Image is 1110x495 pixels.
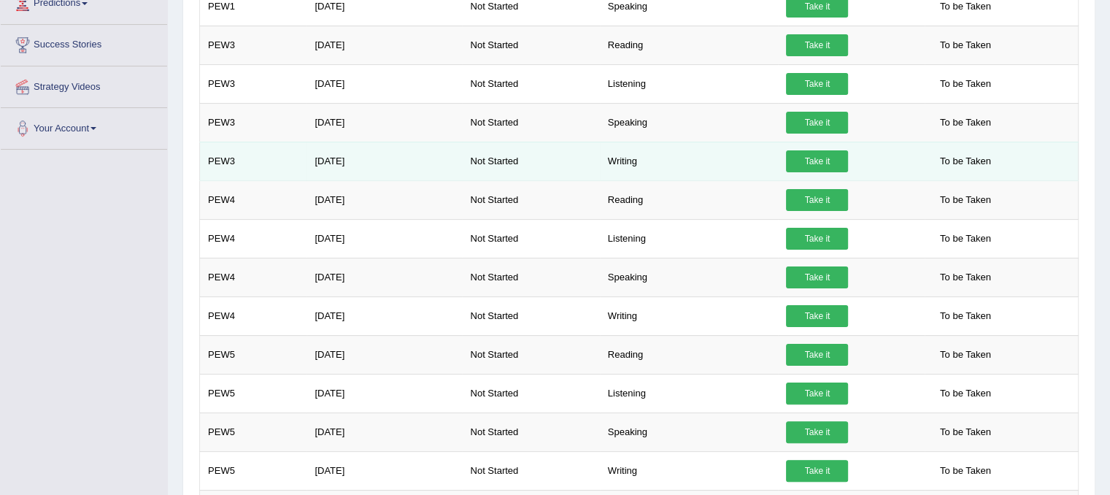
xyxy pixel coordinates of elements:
td: Listening [600,64,779,103]
td: PEW4 [200,180,307,219]
span: To be Taken [933,150,998,172]
span: To be Taken [933,112,998,134]
td: PEW5 [200,412,307,451]
a: Take it [786,344,848,366]
span: To be Taken [933,383,998,404]
span: To be Taken [933,305,998,327]
td: Not Started [462,180,599,219]
td: Not Started [462,103,599,142]
td: Speaking [600,412,779,451]
td: Speaking [600,103,779,142]
td: Not Started [462,142,599,180]
td: Not Started [462,296,599,335]
td: PEW3 [200,64,307,103]
td: [DATE] [307,26,462,64]
span: To be Taken [933,421,998,443]
td: PEW5 [200,374,307,412]
td: PEW4 [200,296,307,335]
a: Take it [786,112,848,134]
a: Strategy Videos [1,66,167,103]
td: [DATE] [307,64,462,103]
span: To be Taken [933,189,998,211]
td: Listening [600,374,779,412]
td: [DATE] [307,180,462,219]
a: Take it [786,305,848,327]
td: [DATE] [307,335,462,374]
td: Not Started [462,374,599,412]
a: Your Account [1,108,167,145]
td: [DATE] [307,374,462,412]
td: [DATE] [307,219,462,258]
span: To be Taken [933,228,998,250]
a: Take it [786,34,848,56]
a: Take it [786,228,848,250]
a: Take it [786,383,848,404]
td: [DATE] [307,412,462,451]
td: [DATE] [307,142,462,180]
td: PEW3 [200,26,307,64]
span: To be Taken [933,266,998,288]
td: Reading [600,180,779,219]
td: Not Started [462,335,599,374]
td: [DATE] [307,451,462,490]
td: Speaking [600,258,779,296]
td: PEW3 [200,142,307,180]
td: [DATE] [307,103,462,142]
td: Listening [600,219,779,258]
td: Writing [600,451,779,490]
a: Take it [786,189,848,211]
td: PEW5 [200,335,307,374]
a: Take it [786,266,848,288]
td: Reading [600,26,779,64]
span: To be Taken [933,344,998,366]
td: Not Started [462,64,599,103]
td: Writing [600,296,779,335]
a: Success Stories [1,25,167,61]
td: PEW5 [200,451,307,490]
span: To be Taken [933,460,998,482]
td: Not Started [462,451,599,490]
a: Take it [786,421,848,443]
td: PEW4 [200,219,307,258]
td: [DATE] [307,258,462,296]
td: PEW3 [200,103,307,142]
span: To be Taken [933,34,998,56]
td: Reading [600,335,779,374]
td: Not Started [462,26,599,64]
a: Take it [786,73,848,95]
span: To be Taken [933,73,998,95]
td: PEW4 [200,258,307,296]
td: Not Started [462,258,599,296]
td: Not Started [462,412,599,451]
td: [DATE] [307,296,462,335]
td: Not Started [462,219,599,258]
a: Take it [786,460,848,482]
a: Take it [786,150,848,172]
td: Writing [600,142,779,180]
